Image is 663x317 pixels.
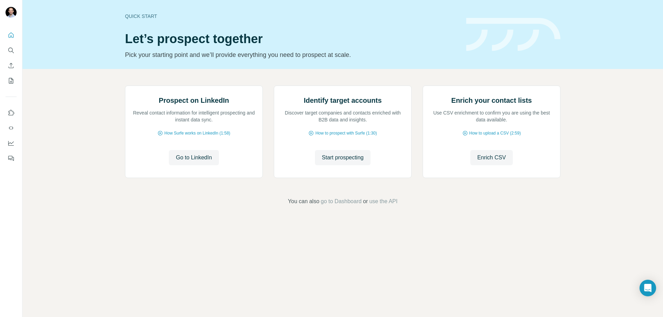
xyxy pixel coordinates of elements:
[6,59,17,72] button: Enrich CSV
[6,7,17,18] img: Avatar
[6,152,17,165] button: Feedback
[125,50,458,60] p: Pick your starting point and we’ll provide everything you need to prospect at scale.
[321,197,362,206] button: go to Dashboard
[430,109,553,123] p: Use CSV enrichment to confirm you are using the best data available.
[164,130,230,136] span: How Surfe works on LinkedIn (1:58)
[169,150,219,165] button: Go to LinkedIn
[477,153,506,162] span: Enrich CSV
[132,109,256,123] p: Reveal contact information for intelligent prospecting and instant data sync.
[369,197,397,206] button: use the API
[640,280,656,296] div: Open Intercom Messenger
[469,130,521,136] span: How to upload a CSV (2:59)
[6,29,17,41] button: Quick start
[466,18,560,51] img: banner
[304,96,382,105] h2: Identify target accounts
[6,137,17,149] button: Dashboard
[159,96,229,105] h2: Prospect on LinkedIn
[125,32,458,46] h1: Let’s prospect together
[176,153,212,162] span: Go to LinkedIn
[125,13,458,20] div: Quick start
[288,197,319,206] span: You can also
[470,150,513,165] button: Enrich CSV
[363,197,368,206] span: or
[281,109,404,123] p: Discover target companies and contacts enriched with B2B data and insights.
[322,153,364,162] span: Start prospecting
[6,44,17,57] button: Search
[315,130,377,136] span: How to prospect with Surfe (1:30)
[6,107,17,119] button: Use Surfe on LinkedIn
[451,96,532,105] h2: Enrich your contact lists
[6,122,17,134] button: Use Surfe API
[6,75,17,87] button: My lists
[315,150,371,165] button: Start prospecting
